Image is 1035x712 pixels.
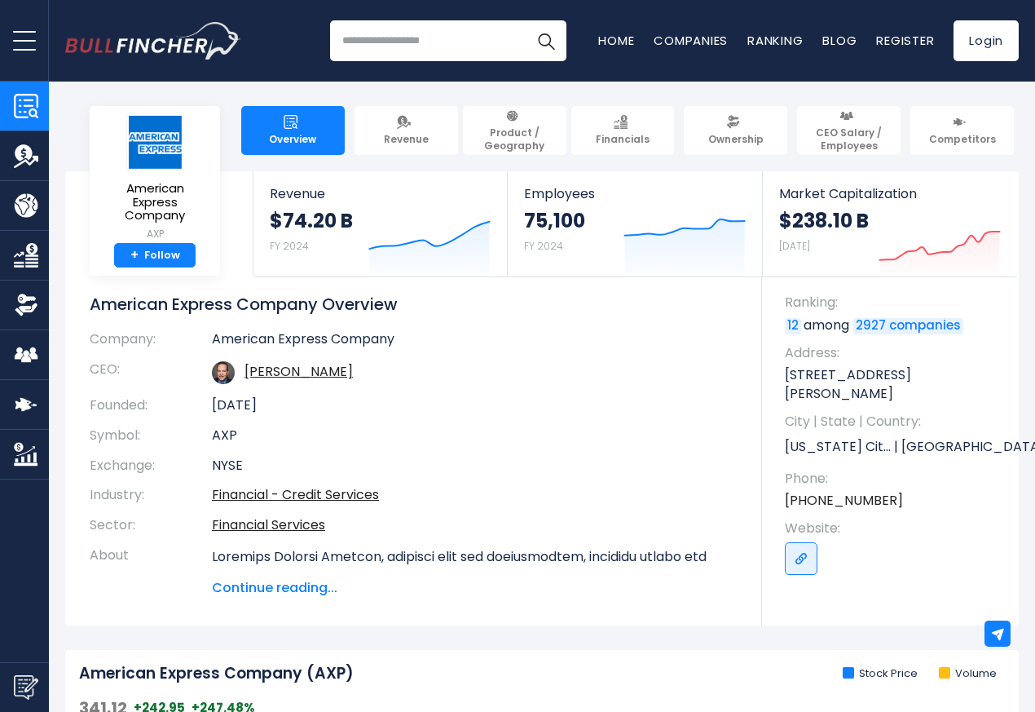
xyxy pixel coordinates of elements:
[103,227,207,241] small: AXP
[785,542,817,575] a: Go to link
[270,239,309,253] small: FY 2024
[596,133,650,146] span: Financials
[102,114,208,243] a: American Express Company AXP
[853,318,963,334] a: 2927 companies
[65,22,241,60] img: Bullfincher logo
[785,413,1002,431] span: City | State | Country:
[598,32,634,49] a: Home
[785,318,801,334] a: 12
[244,362,353,381] a: ceo
[910,106,1014,155] a: Competitors
[90,541,212,598] th: About
[90,451,212,481] th: Exchange:
[785,520,1002,537] span: Website:
[130,248,139,263] strong: +
[797,106,901,155] a: CEO Salary / Employees
[14,293,38,317] img: Ownership
[929,133,996,146] span: Competitors
[463,106,566,155] a: Product / Geography
[212,421,738,451] td: AXP
[212,391,738,421] td: [DATE]
[708,133,764,146] span: Ownership
[212,451,738,481] td: NYSE
[508,171,761,276] a: Employees 75,100 FY 2024
[470,126,559,152] span: Product / Geography
[785,316,1002,334] p: among
[79,664,354,684] h2: American Express Company (AXP)
[103,182,207,223] span: American Express Company
[90,421,212,451] th: Symbol:
[954,20,1019,61] a: Login
[524,208,585,233] strong: 75,100
[212,485,379,504] a: Financial - Credit Services
[212,361,235,384] img: stephen-j-squeri.jpg
[785,436,1002,460] p: [US_STATE] Cit... | [GEOGRAPHIC_DATA] | US
[524,239,563,253] small: FY 2024
[779,208,869,233] strong: $238.10 B
[785,492,903,510] a: [PHONE_NUMBER]
[785,470,1002,488] span: Phone:
[90,331,212,355] th: Company:
[684,106,787,155] a: Ownership
[779,239,810,253] small: [DATE]
[843,667,918,681] li: Stock Price
[747,32,803,49] a: Ranking
[355,106,458,155] a: Revenue
[384,133,429,146] span: Revenue
[90,511,212,541] th: Sector:
[90,391,212,421] th: Founded:
[571,106,675,155] a: Financials
[269,133,316,146] span: Overview
[114,243,196,268] a: +Follow
[253,171,507,276] a: Revenue $74.20 B FY 2024
[785,294,1002,312] span: Ranking:
[785,344,1002,362] span: Address:
[212,331,738,355] td: American Express Company
[654,32,728,49] a: Companies
[212,515,325,534] a: Financial Services
[785,366,1002,403] p: [STREET_ADDRESS][PERSON_NAME]
[90,294,738,315] h1: American Express Company Overview
[270,186,491,201] span: Revenue
[65,22,240,60] a: Go to homepage
[876,32,934,49] a: Register
[270,208,353,233] strong: $74.20 B
[524,186,745,201] span: Employees
[90,355,212,391] th: CEO:
[212,578,738,598] span: Continue reading...
[763,171,1017,276] a: Market Capitalization $238.10 B [DATE]
[822,32,857,49] a: Blog
[939,667,997,681] li: Volume
[804,126,893,152] span: CEO Salary / Employees
[90,480,212,511] th: Industry:
[779,186,1001,201] span: Market Capitalization
[526,20,566,61] button: Search
[241,106,345,155] a: Overview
